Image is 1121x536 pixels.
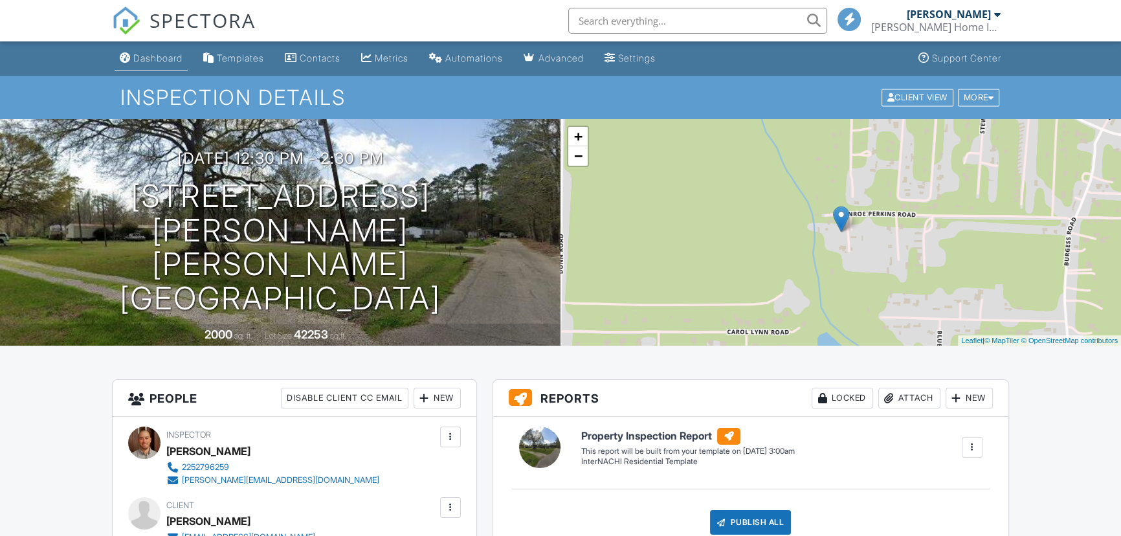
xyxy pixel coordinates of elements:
a: Dashboard [115,47,188,71]
img: The Best Home Inspection Software - Spectora [112,6,140,35]
div: Locked [812,388,873,408]
a: 2252796259 [166,461,379,474]
div: Settings [618,52,656,63]
div: Advanced [538,52,584,63]
div: Metrics [375,52,408,63]
h3: Reports [493,380,1008,417]
span: sq.ft. [330,331,346,341]
h3: [DATE] 12:30 pm - 2:30 pm [177,150,384,167]
a: [PERSON_NAME][EMAIL_ADDRESS][DOMAIN_NAME] [166,474,379,487]
div: [PERSON_NAME] [907,8,991,21]
div: 2252796259 [182,462,229,473]
a: Automations (Basic) [424,47,508,71]
a: Metrics [356,47,414,71]
a: Settings [599,47,661,71]
h1: Inspection Details [120,86,1001,109]
h3: People [113,380,476,417]
div: New [414,388,461,408]
div: Attach [878,388,940,408]
h6: Property Inspection Report [581,428,795,445]
div: 2000 [205,328,232,341]
a: Leaflet [961,337,982,344]
a: Contacts [280,47,346,71]
a: Zoom in [568,127,588,146]
div: More [958,89,1000,106]
div: [PERSON_NAME] [166,441,250,461]
span: Lot Size [265,331,292,341]
div: This report will be built from your template on [DATE] 3:00am [581,446,795,456]
div: Automations [445,52,503,63]
span: SPECTORA [150,6,256,34]
a: © OpenStreetMap contributors [1021,337,1118,344]
div: Olivier’s Home Inspections [871,21,1001,34]
div: Contacts [300,52,340,63]
a: © MapTiler [984,337,1019,344]
div: Disable Client CC Email [281,388,408,408]
span: Inspector [166,430,211,440]
div: Support Center [932,52,1001,63]
span: Client [166,500,194,510]
input: Search everything... [568,8,827,34]
div: New [946,388,993,408]
div: | [958,335,1121,346]
div: Templates [217,52,264,63]
a: Templates [198,47,269,71]
div: [PERSON_NAME] [166,511,250,531]
a: Zoom out [568,146,588,166]
a: Advanced [518,47,589,71]
div: InterNACHI Residential Template [581,456,795,467]
div: Dashboard [133,52,183,63]
div: Client View [882,89,953,106]
div: Publish All [710,510,791,535]
a: SPECTORA [112,17,256,45]
h1: [STREET_ADDRESS][PERSON_NAME] [PERSON_NAME][GEOGRAPHIC_DATA] [21,179,540,316]
div: [PERSON_NAME][EMAIL_ADDRESS][DOMAIN_NAME] [182,475,379,486]
a: Client View [880,92,957,102]
span: sq. ft. [234,331,252,341]
a: Support Center [913,47,1006,71]
div: 42253 [294,328,328,341]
